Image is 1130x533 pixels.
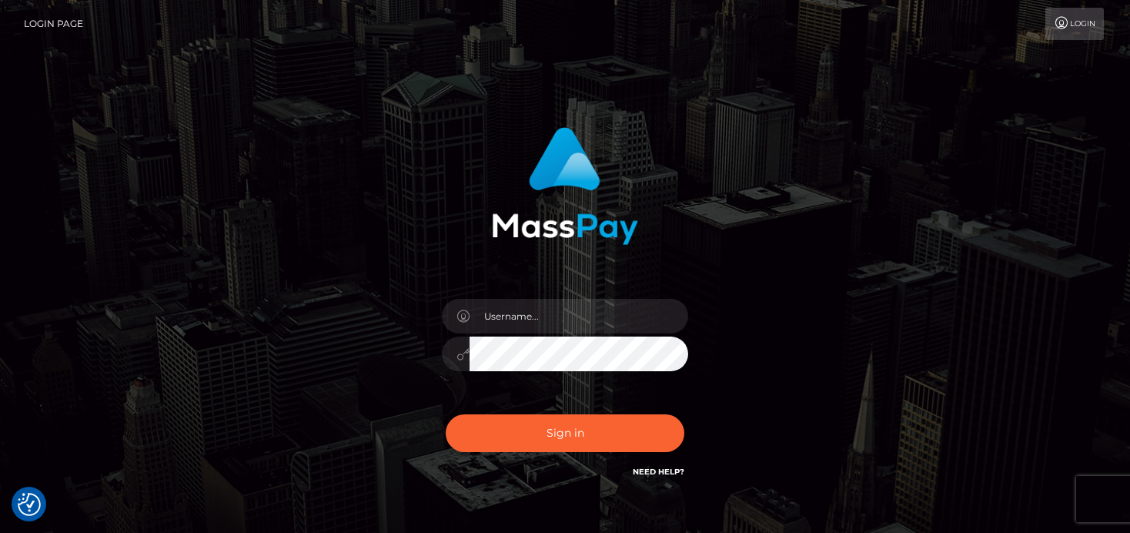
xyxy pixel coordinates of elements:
[24,8,83,40] a: Login Page
[470,299,688,334] input: Username...
[1045,8,1104,40] a: Login
[18,493,41,516] button: Consent Preferences
[492,127,638,245] img: MassPay Login
[633,467,684,477] a: Need Help?
[18,493,41,516] img: Revisit consent button
[446,414,684,452] button: Sign in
